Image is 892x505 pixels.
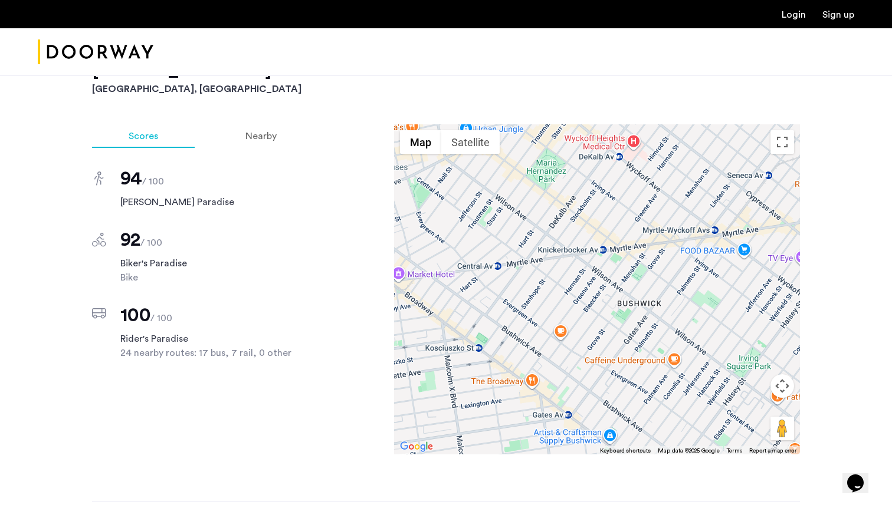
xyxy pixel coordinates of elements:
[92,82,800,96] h3: [GEOGRAPHIC_DATA], [GEOGRAPHIC_DATA]
[142,177,164,186] span: / 100
[140,238,162,247] span: / 100
[38,30,153,74] a: Cazamio Logo
[658,448,720,454] span: Map data ©2025 Google
[129,131,158,141] span: Scores
[770,374,794,398] button: Map camera controls
[842,458,880,493] iframe: chat widget
[120,306,150,325] span: 100
[245,131,277,141] span: Nearby
[120,346,313,360] span: 24 nearby routes: 17 bus, 7 rail, 0 other
[397,439,436,454] a: Open this area in Google Maps (opens a new window)
[150,313,172,323] span: / 100
[120,230,140,249] span: 92
[120,270,313,285] span: Bike
[120,332,313,346] span: Rider's Paradise
[770,417,794,440] button: Drag Pegman onto the map to open Street View
[782,10,806,19] a: Login
[727,447,742,455] a: Terms (opens in new tab)
[770,130,794,154] button: Toggle fullscreen view
[120,195,313,209] span: [PERSON_NAME] Paradise
[120,256,313,270] span: Biker's Paradise
[94,171,104,186] img: score
[92,308,106,319] img: score
[749,447,796,455] a: Report a map error
[822,10,854,19] a: Registration
[441,130,500,154] button: Show satellite imagery
[400,130,441,154] button: Show street map
[38,30,153,74] img: logo
[600,447,651,455] button: Keyboard shortcuts
[92,233,106,247] img: score
[120,169,142,188] span: 94
[397,439,436,454] img: Google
